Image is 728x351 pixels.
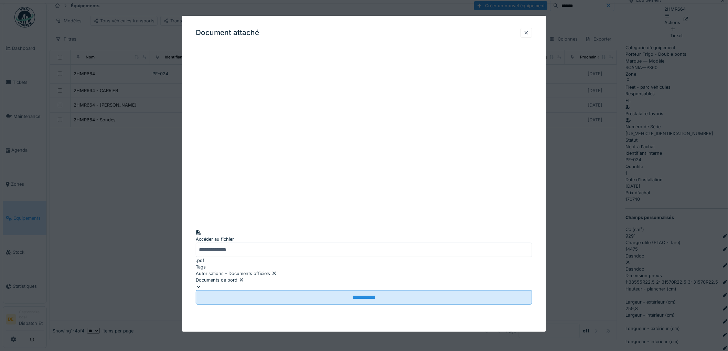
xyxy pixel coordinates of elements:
[196,236,532,242] div: Accéder au fichier
[196,264,206,270] label: Tags
[196,29,259,37] h3: Document attaché
[196,277,532,283] div: Documents de bord
[196,257,532,264] div: .pdf
[196,270,532,277] div: Autorisations - Documents officiels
